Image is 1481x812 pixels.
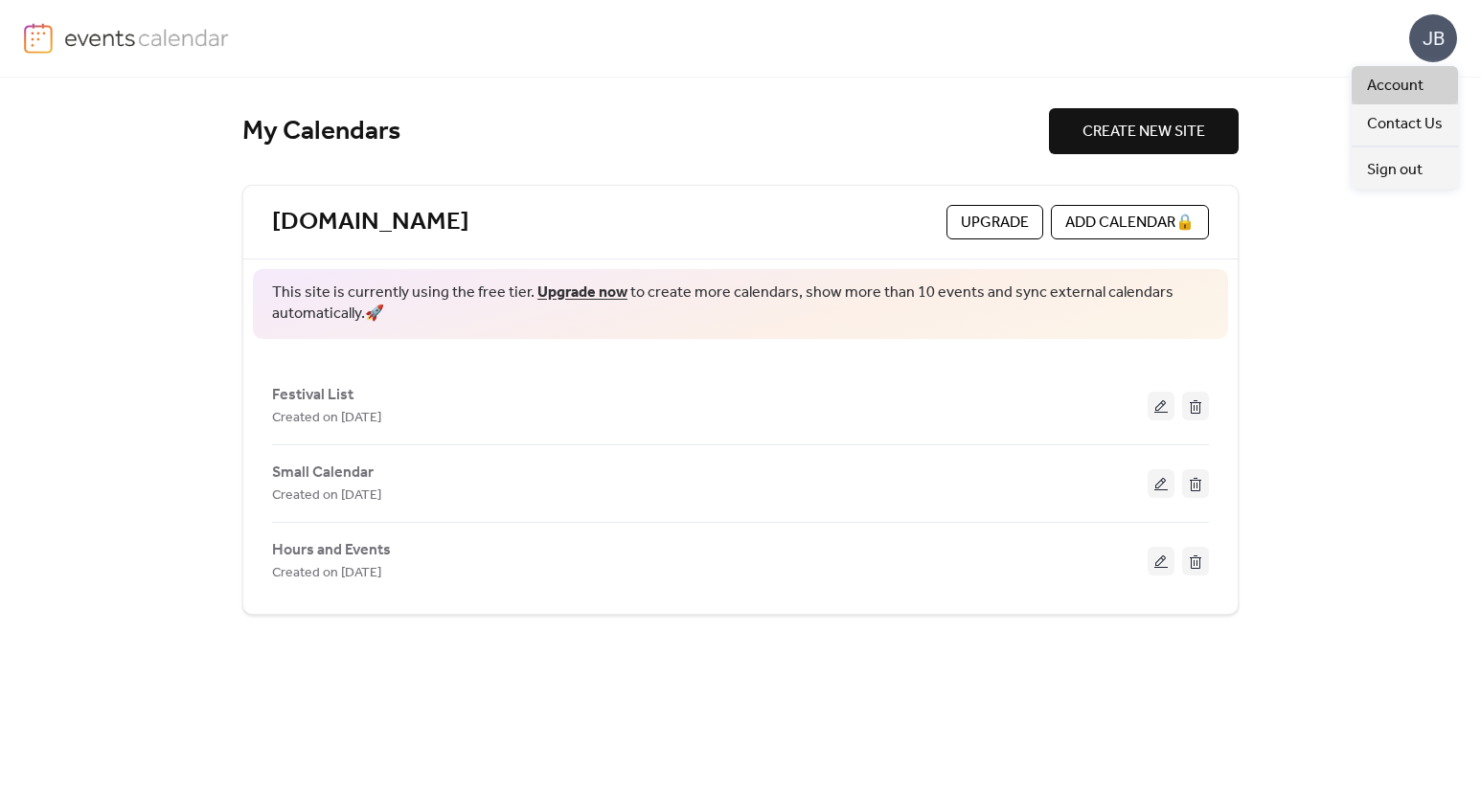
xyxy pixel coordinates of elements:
span: Created on [DATE] [272,407,381,430]
button: Upgrade [946,205,1043,239]
a: [DOMAIN_NAME] [272,207,469,238]
span: Contact Us [1367,113,1443,136]
div: My Calendars [242,115,1049,148]
a: Upgrade now [537,278,627,307]
a: Contact Us [1352,104,1458,143]
span: Small Calendar [272,462,374,485]
img: logo [24,23,53,54]
span: Account [1367,75,1424,98]
span: This site is currently using the free tier. to create more calendars, show more than 10 events an... [272,282,1209,326]
span: CREATE NEW SITE [1082,121,1205,144]
a: Account [1352,66,1458,104]
button: CREATE NEW SITE [1049,108,1239,154]
span: Upgrade [961,212,1029,235]
a: Small Calendar [272,467,374,478]
span: Festival List [272,384,353,407]
a: Hours and Events [272,545,391,555]
span: Hours and Events [272,539,391,562]
span: Sign out [1367,159,1423,182]
div: JB [1409,14,1457,62]
span: Created on [DATE] [272,562,381,585]
a: Festival List [272,390,353,400]
span: Created on [DATE] [272,485,381,507]
img: logo-type [64,23,230,52]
